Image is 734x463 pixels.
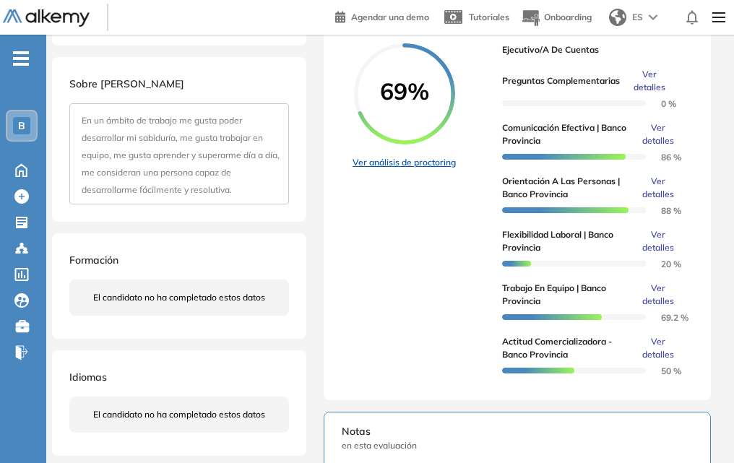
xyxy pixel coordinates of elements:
[544,12,592,22] span: Onboarding
[69,371,107,384] span: Idiomas
[662,394,734,463] div: Widget de chat
[69,77,184,90] span: Sobre [PERSON_NAME]
[354,79,455,103] span: 69%
[13,57,29,60] i: -
[644,205,681,216] span: 88 %
[649,14,657,20] img: arrow
[353,156,456,169] a: Ver análisis de proctoring
[644,365,681,376] span: 50 %
[502,43,682,56] span: Ejecutivo/a de Cuentas
[628,228,682,254] button: Ver detalles
[609,9,626,26] img: world
[502,175,628,201] span: Orientación a las personas | Banco Provincia
[707,3,731,32] img: Menu
[502,121,628,147] span: Comunicación efectiva | Banco Provincia
[644,98,676,109] span: 0 %
[502,335,628,361] span: Actitud comercializadora - Banco Provincia
[521,2,592,33] button: Onboarding
[634,228,682,254] span: Ver detalles
[634,175,682,201] span: Ver detalles
[628,335,682,361] button: Ver detalles
[634,335,682,361] span: Ver detalles
[632,11,643,24] span: ES
[3,9,90,27] img: Logo
[628,282,682,308] button: Ver detalles
[662,394,734,463] iframe: Chat Widget
[626,68,674,94] span: Ver detalles
[644,259,681,269] span: 20 %
[634,121,682,147] span: Ver detalles
[342,424,693,439] span: Notas
[620,68,674,94] button: Ver detalles
[351,12,429,22] span: Agendar una demo
[469,12,509,22] span: Tutoriales
[502,228,628,254] span: Flexibilidad Laboral | Banco Provincia
[628,121,682,147] button: Ver detalles
[342,439,693,452] span: en esta evaluación
[18,120,25,131] span: B
[93,291,265,304] span: El candidato no ha completado estos datos
[82,115,280,195] span: En un ámbito de trabajo me gusta poder desarrollar mi sabiduría, me gusta trabajar en equipo, me ...
[502,74,620,87] span: Preguntas complementarias
[634,282,682,308] span: Ver detalles
[335,7,429,25] a: Agendar una demo
[69,254,118,267] span: Formación
[644,152,681,163] span: 86 %
[628,175,682,201] button: Ver detalles
[502,282,628,308] span: Trabajo en equipo | Banco Provincia
[644,312,688,323] span: 69.2 %
[93,408,265,421] span: El candidato no ha completado estos datos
